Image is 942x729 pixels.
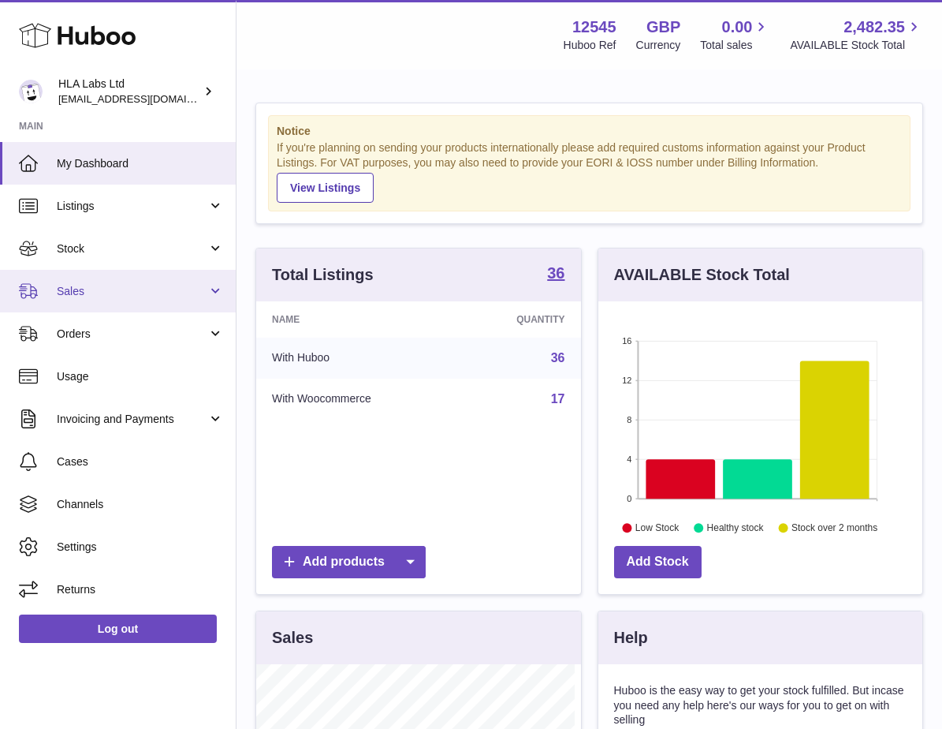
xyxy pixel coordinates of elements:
[706,522,764,533] text: Healthy stock
[57,369,224,384] span: Usage
[551,351,565,364] a: 36
[57,156,224,171] span: My Dashboard
[627,454,631,464] text: 4
[256,338,457,379] td: With Huboo
[57,497,224,512] span: Channels
[272,627,313,649] h3: Sales
[547,265,564,284] a: 36
[636,38,681,53] div: Currency
[627,415,631,424] text: 8
[614,683,907,728] p: Huboo is the easy way to get your stock fulfilled. But incase you need any help here's our ways f...
[646,17,680,38] strong: GBP
[547,265,564,281] strong: 36
[700,38,770,53] span: Total sales
[277,140,902,202] div: If you're planning on sending your products internationally please add required customs informati...
[622,336,631,346] text: 16
[58,92,232,105] span: [EMAIL_ADDRESS][DOMAIN_NAME]
[57,199,207,214] span: Listings
[256,301,457,338] th: Name
[572,17,616,38] strong: 12545
[19,615,217,643] a: Log out
[57,412,207,427] span: Invoicing and Payments
[57,284,207,299] span: Sales
[614,546,702,578] a: Add Stock
[790,17,923,53] a: 2,482.35 AVAILABLE Stock Total
[57,582,224,597] span: Returns
[277,124,902,139] strong: Notice
[843,17,905,38] span: 2,482.35
[57,241,207,256] span: Stock
[564,38,616,53] div: Huboo Ref
[614,627,648,649] h3: Help
[791,522,877,533] text: Stock over 2 months
[457,301,580,338] th: Quantity
[57,327,207,342] span: Orders
[627,494,631,503] text: 0
[58,77,200,107] div: HLA Labs Ltd
[19,80,43,103] img: clinton@newgendirect.com
[722,17,753,38] span: 0.00
[256,379,457,420] td: With Woocommerce
[272,546,426,578] a: Add products
[551,392,565,406] a: 17
[790,38,923,53] span: AVAILABLE Stock Total
[57,454,224,469] span: Cases
[700,17,770,53] a: 0.00 Total sales
[57,540,224,555] span: Settings
[614,264,790,286] h3: AVAILABLE Stock Total
[635,522,679,533] text: Low Stock
[622,376,631,385] text: 12
[277,173,374,203] a: View Listings
[272,264,374,286] h3: Total Listings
